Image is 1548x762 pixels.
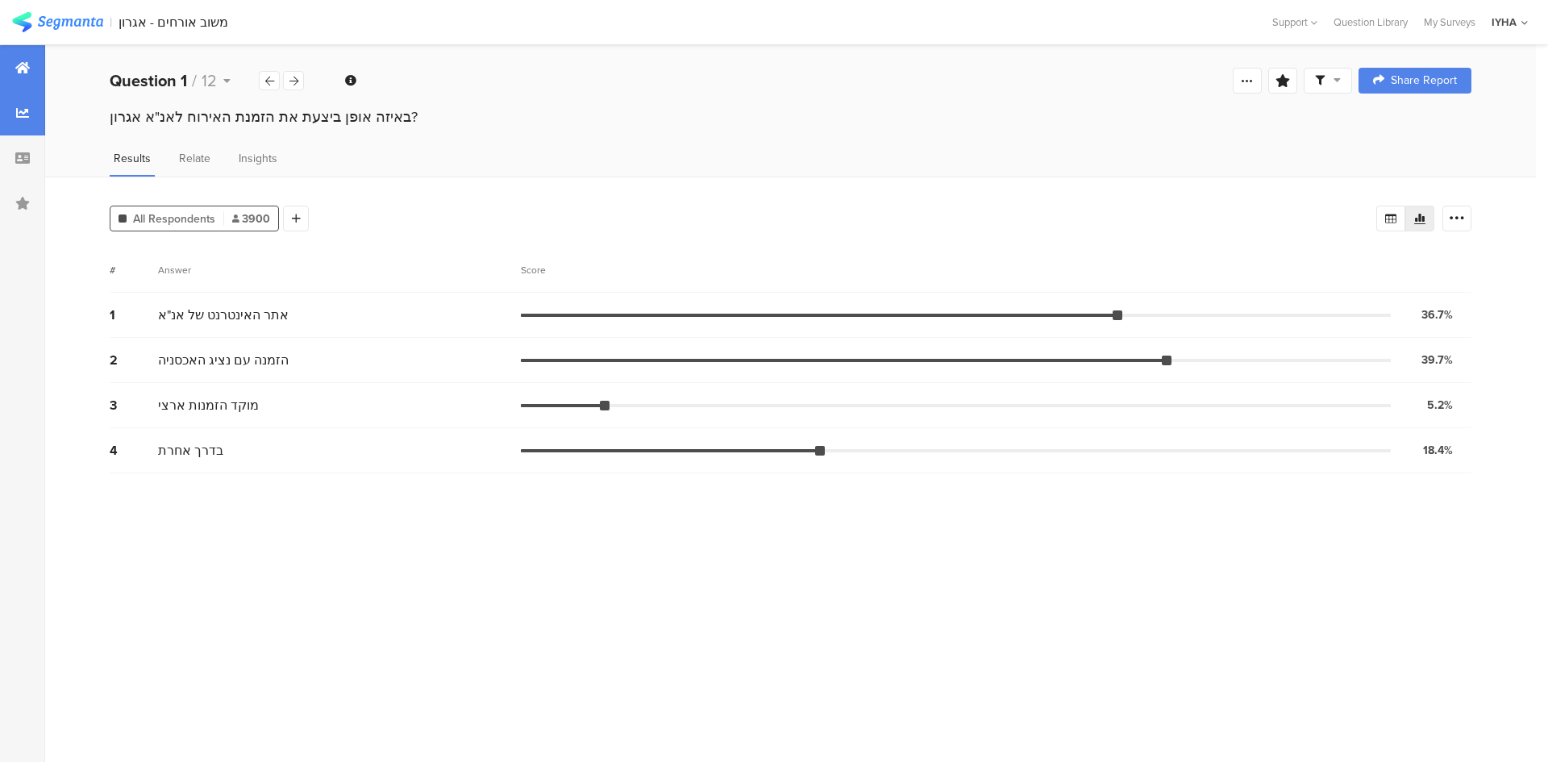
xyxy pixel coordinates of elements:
div: | [110,13,112,31]
div: 18.4% [1423,442,1453,459]
div: 3 [110,396,158,414]
span: מוקד הזמנות ארצי [158,396,259,414]
span: 12 [202,69,217,93]
span: הזמנה עם נציג האכסניה [158,351,289,369]
div: 39.7% [1421,352,1453,369]
span: / [192,69,197,93]
div: Support [1272,10,1317,35]
img: segmanta logo [12,12,103,32]
span: Relate [179,150,210,167]
a: Question Library [1325,15,1416,30]
div: Answer [158,263,191,277]
a: My Surveys [1416,15,1483,30]
span: Results [114,150,151,167]
span: All Respondents [133,210,215,227]
span: Share Report [1391,75,1457,86]
div: IYHA [1492,15,1517,30]
b: Question 1 [110,69,187,93]
div: 1 [110,306,158,324]
div: # [110,263,158,277]
span: 3900 [232,210,270,227]
div: באיזה אופן ביצעת את הזמנת האירוח לאנ"א אגרון? [110,106,1471,127]
span: בדרך אחרת [158,441,223,460]
span: אתר האינטרנט של אנ"א [158,306,289,324]
div: 36.7% [1421,306,1453,323]
div: 5.2% [1427,397,1453,414]
div: Score [521,263,555,277]
div: 2 [110,351,158,369]
div: משוב אורחים - אגרון [119,15,228,30]
span: Insights [239,150,277,167]
div: 4 [110,441,158,460]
